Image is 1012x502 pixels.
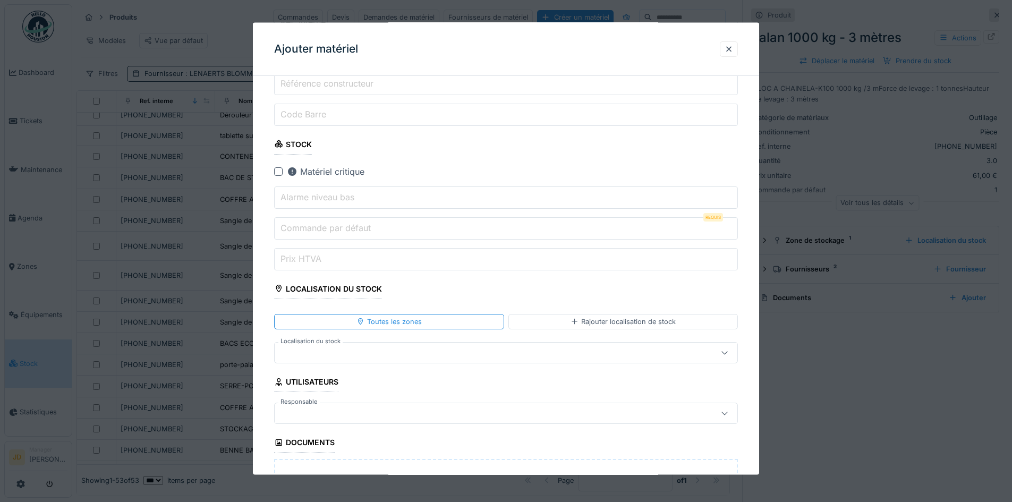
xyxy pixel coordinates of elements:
[278,252,324,265] label: Prix HTVA
[274,42,358,56] h3: Ajouter matériel
[278,76,376,89] label: Référence constructeur
[274,280,382,299] div: Localisation du stock
[278,221,373,234] label: Commande par défaut
[287,165,364,177] div: Matériel critique
[356,316,422,326] div: Toutes les zones
[274,136,312,154] div: Stock
[274,373,338,392] div: Utilisateurs
[274,435,335,453] div: Documents
[571,316,676,326] div: Rajouter localisation de stock
[278,397,320,406] label: Responsable
[278,190,356,203] label: Alarme niveau bas
[278,107,328,120] label: Code Barre
[703,212,723,221] div: Requis
[278,336,343,345] label: Localisation du stock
